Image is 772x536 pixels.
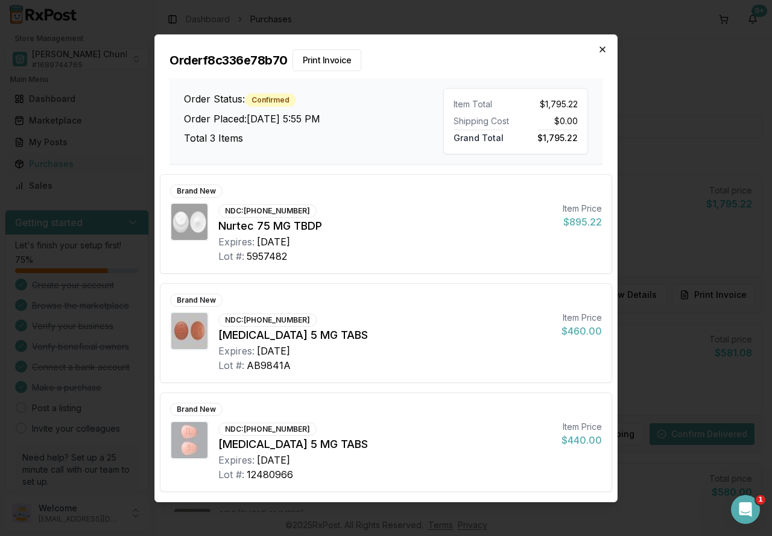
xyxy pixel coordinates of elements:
div: [DATE] [257,453,290,467]
div: [MEDICAL_DATA] 5 MG TABS [218,327,552,344]
div: 12480966 [247,467,293,482]
div: Brand New [170,294,223,307]
div: Item Total [454,98,511,110]
button: Print Invoice [293,49,362,71]
img: Tradjenta 5 MG TABS [171,313,207,349]
div: Brand New [170,184,223,198]
span: Grand Total [454,130,504,143]
h3: Order Placed: [DATE] 5:55 PM [184,112,443,126]
div: Item Price [563,203,602,215]
iframe: Intercom live chat [731,495,760,524]
div: Expires: [218,453,255,467]
h2: Order f8c336e78b70 [169,49,603,71]
div: NDC: [PHONE_NUMBER] [218,204,317,218]
div: Expires: [218,344,255,358]
div: Lot #: [218,358,244,373]
div: Lot #: [218,249,244,263]
div: 5957482 [247,249,287,263]
div: [MEDICAL_DATA] 5 MG TABS [218,436,552,453]
div: Expires: [218,235,255,249]
div: $895.22 [563,215,602,229]
h3: Order Status: [184,92,443,107]
img: Trintellix 5 MG TABS [171,422,207,458]
div: AB9841A [247,358,291,373]
div: Nurtec 75 MG TBDP [218,218,553,235]
span: $1,795.22 [537,130,578,143]
img: Nurtec 75 MG TBDP [171,204,207,240]
div: $0.00 [520,115,578,127]
div: Item Price [562,421,602,433]
div: Item Price [562,312,602,324]
div: Confirmed [245,93,296,107]
span: 1 [756,495,765,505]
div: Lot #: [218,467,244,482]
div: NDC: [PHONE_NUMBER] [218,314,317,327]
div: $460.00 [562,324,602,338]
div: $440.00 [562,433,602,447]
span: $1,795.22 [540,98,578,110]
div: Shipping Cost [454,115,511,127]
div: Brand New [170,403,223,416]
div: [DATE] [257,235,290,249]
div: [DATE] [257,344,290,358]
div: NDC: [PHONE_NUMBER] [218,423,317,436]
h3: Total 3 Items [184,131,443,145]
